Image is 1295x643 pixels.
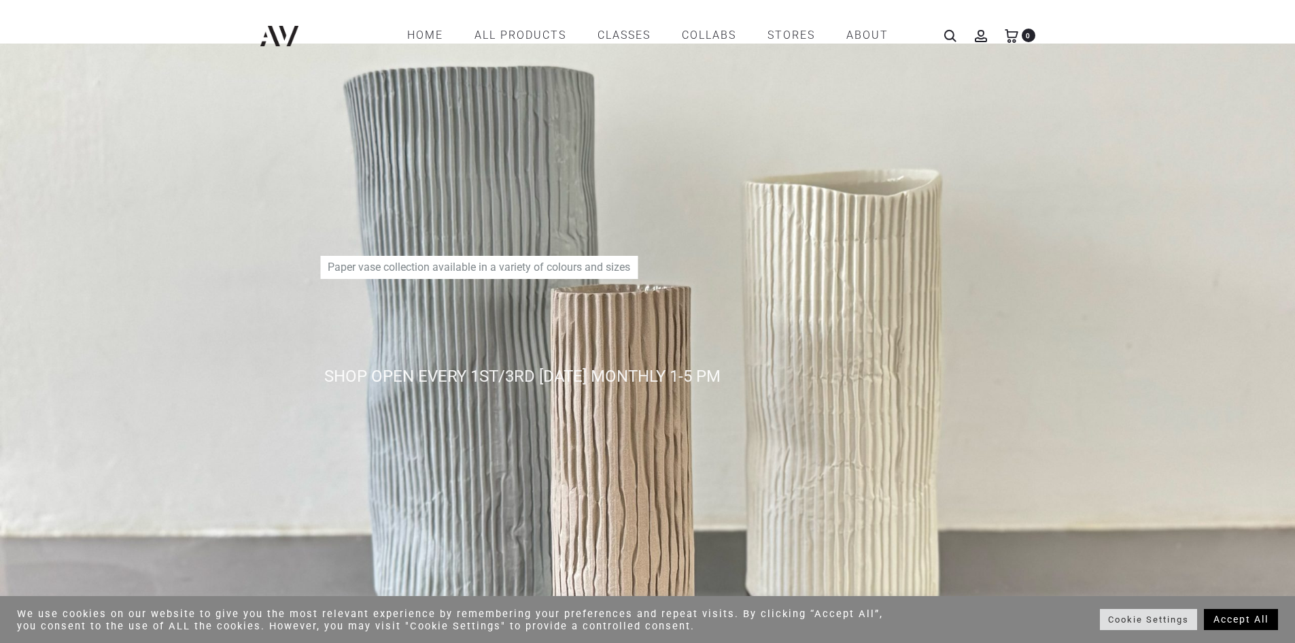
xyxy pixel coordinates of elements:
[1022,29,1035,42] span: 0
[1005,29,1018,42] a: 0
[682,24,736,47] a: COLLABS
[598,24,651,47] a: CLASSES
[17,608,900,632] div: We use cookies on our website to give you the most relevant experience by remembering your prefer...
[320,256,638,279] p: Paper vase collection available in a variety of colours and sizes
[846,24,888,47] a: ABOUT
[1100,609,1197,630] a: Cookie Settings
[407,24,443,47] a: Home
[1204,609,1278,630] a: Accept All
[767,24,815,47] a: STORES
[324,364,1113,389] div: SHOP OPEN EVERY 1ST/3RD [DATE] MONTHLY 1-5 PM
[474,24,566,47] a: All products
